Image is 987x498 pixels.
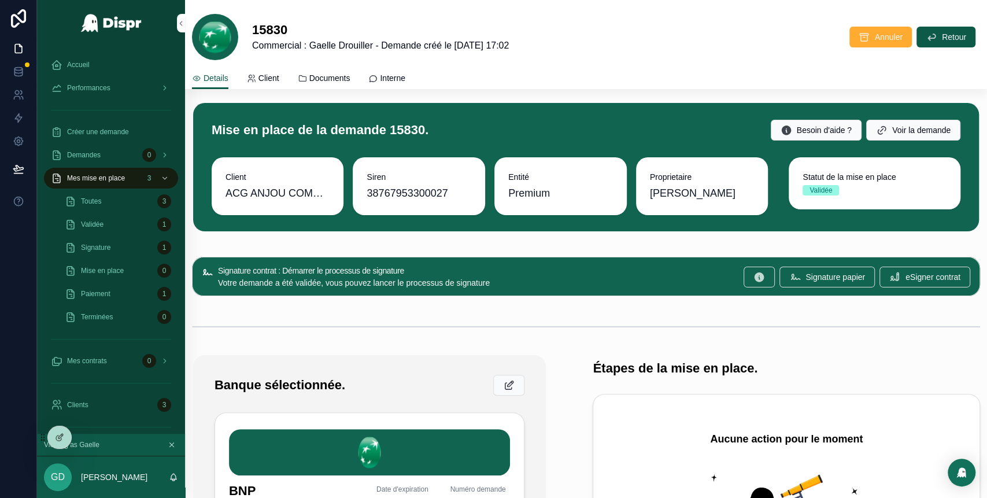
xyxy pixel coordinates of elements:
[226,185,330,201] span: ACG ANJOU COMPTABILITE GESTION
[215,377,345,394] h1: Banque sélectionnée.
[218,278,490,287] span: Votre demande a été validée, vous pouvez lancer le processus de signature
[81,243,110,252] span: Signature
[81,289,110,298] span: Paiement
[593,360,757,378] h1: Étapes de la mise en place.
[866,120,960,141] button: Voir la demande
[258,72,279,84] span: Client
[226,171,330,183] span: Client
[779,267,875,287] button: Signature papier
[44,78,178,98] a: Performances
[67,150,101,160] span: Demandes
[44,121,178,142] a: Créer une demande
[204,72,228,84] span: Details
[252,39,509,53] span: Commercial : Gaelle Drouiller - Demande créé le [DATE] 17:02
[650,171,755,183] span: Proprietaire
[157,310,171,324] div: 0
[879,267,970,287] button: eSigner contrat
[81,312,113,322] span: Terminées
[81,266,124,275] span: Mise en place
[81,220,103,229] span: Validée
[44,168,178,189] a: Mes mise en place3
[809,185,832,195] div: Validée
[508,185,550,201] span: Premium
[771,120,862,141] button: Besoin d'aide ?
[508,171,613,183] span: Entité
[44,54,178,75] a: Accueil
[229,429,510,475] img: BNP.png
[142,354,156,368] div: 0
[905,271,960,283] span: eSigner contrat
[849,27,912,47] button: Annuler
[58,307,178,327] a: Terminées0
[142,171,156,185] div: 3
[157,217,171,231] div: 1
[157,264,171,278] div: 0
[368,68,405,91] a: Interne
[805,271,865,283] span: Signature papier
[892,124,951,136] span: Voir la demande
[44,394,178,415] a: Clients3
[803,171,947,183] span: Statut de la mise en place
[942,31,966,43] span: Retour
[157,194,171,208] div: 3
[51,470,65,484] span: GD
[44,351,178,371] a: Mes contrats0
[212,121,428,139] h1: Mise en place de la demande 15830.
[650,185,735,201] span: [PERSON_NAME]
[67,83,110,93] span: Performances
[44,145,178,165] a: Demandes0
[58,283,178,304] a: Paiement1
[67,60,90,69] span: Accueil
[376,485,437,494] span: Date d'expiration
[710,431,863,447] h2: Aucune action pour le moment
[157,241,171,254] div: 1
[67,356,107,366] span: Mes contrats
[58,237,178,258] a: Signature1
[157,287,171,301] div: 1
[58,191,178,212] a: Toutes3
[875,31,903,43] span: Annuler
[450,485,511,494] span: Numéro demande
[142,148,156,162] div: 0
[192,68,228,90] a: Details
[367,185,471,201] span: 38767953300027
[157,398,171,412] div: 3
[252,21,509,39] h1: 15830
[37,46,185,434] div: scrollable content
[67,174,125,183] span: Mes mise en place
[218,277,734,289] div: Votre demande a été validée, vous pouvez lancer le processus de signature
[247,68,279,91] a: Client
[58,214,178,235] a: Validée1
[367,171,471,183] span: Siren
[380,72,405,84] span: Interne
[81,471,147,483] p: [PERSON_NAME]
[309,72,350,84] span: Documents
[58,260,178,281] a: Mise en place0
[80,14,142,32] img: App logo
[948,459,975,486] div: Open Intercom Messenger
[298,68,350,91] a: Documents
[67,127,129,137] span: Créer une demande
[67,400,88,410] span: Clients
[218,267,734,275] h5: Signature contrat : Démarrer le processus de signature
[797,124,852,136] span: Besoin d'aide ?
[916,27,975,47] button: Retour
[81,197,101,206] span: Toutes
